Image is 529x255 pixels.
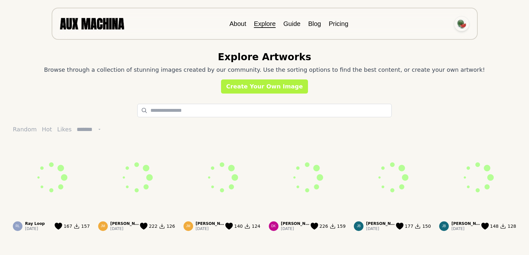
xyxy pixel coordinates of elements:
[439,221,449,231] div: John Barco
[221,79,308,94] a: Create Your Own Image
[508,223,516,229] span: 128
[55,122,74,136] button: Likes
[442,224,446,228] span: JB
[39,122,55,136] button: Hot
[110,221,140,226] p: [PERSON_NAME]
[196,226,225,231] p: [DATE]
[329,20,348,27] a: Pricing
[396,223,414,230] button: 177
[140,223,158,230] button: 222
[110,226,140,231] p: [DATE]
[25,226,45,231] p: [DATE]
[266,136,348,218] img: Loading...
[351,136,433,218] img: Loading...
[422,223,431,229] span: 150
[457,19,466,29] img: Avatar
[229,20,246,27] a: About
[320,223,328,229] span: 226
[96,136,178,218] img: Loading...
[481,223,499,230] button: 148
[271,224,276,228] span: DK
[44,65,485,74] p: Browse through a collection of stunning images created by our community. Use the sorting options ...
[25,221,45,226] p: Ray Loop
[234,223,243,229] span: 140
[16,224,20,228] span: RL
[354,221,363,231] div: John Barco
[366,221,396,226] p: [PERSON_NAME]
[244,223,260,230] button: 124
[451,226,481,231] p: [DATE]
[166,223,175,229] span: 126
[254,20,276,27] a: Explore
[490,223,499,229] span: 148
[437,136,519,218] img: Loading...
[337,223,346,229] span: 159
[366,226,396,231] p: [DATE]
[414,223,431,230] button: 150
[13,221,22,231] div: Ray Loop
[329,223,346,230] button: 159
[281,226,311,231] p: [DATE]
[451,221,481,226] p: [PERSON_NAME]
[98,221,108,231] div: James Mondea
[218,51,311,63] h2: Explore Artworks
[252,223,260,229] span: 124
[405,223,414,229] span: 177
[183,221,193,231] div: James Mondea
[311,223,328,230] button: 226
[308,20,321,27] a: Blog
[196,221,225,226] p: [PERSON_NAME]
[81,223,90,229] span: 157
[186,224,190,228] span: JM
[64,223,72,229] span: 167
[101,224,105,228] span: JM
[357,224,361,228] span: JB
[500,223,516,230] button: 128
[55,223,72,230] button: 167
[269,221,278,231] div: Dan Kwarz
[149,223,158,229] span: 222
[225,223,243,230] button: 140
[60,18,124,29] img: AUX MACHINA
[10,136,92,218] img: Loading...
[10,122,39,136] button: Random
[159,223,175,230] button: 126
[73,223,90,230] button: 157
[181,136,263,218] img: Loading...
[281,221,311,226] p: [PERSON_NAME]
[283,20,300,27] a: Guide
